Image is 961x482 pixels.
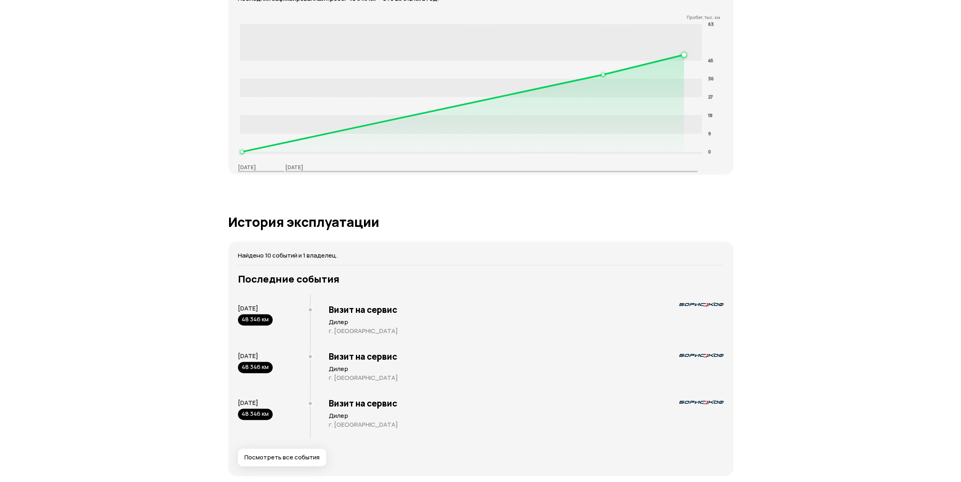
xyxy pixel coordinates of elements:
p: Пробег, тыс. км [238,15,720,20]
tspan: 0 [708,149,711,155]
tspan: 63 [708,21,714,27]
p: г. [GEOGRAPHIC_DATA] [329,327,723,335]
p: Дилер [329,318,723,326]
p: г. [GEOGRAPHIC_DATA] [329,421,723,429]
span: [DATE] [238,304,258,312]
button: Посмотреть все события [238,448,326,466]
p: Дилер [329,365,723,373]
h3: Последние события [238,273,723,285]
h3: Визит на сервис [329,351,723,362]
img: logo [679,400,723,404]
h3: Визит на сервис [329,304,723,315]
div: 48 346 км [238,314,273,325]
div: 48 346 км [238,409,273,420]
span: Посмотреть все события [244,453,320,461]
span: [DATE] [238,352,258,360]
tspan: 9 [708,130,711,136]
tspan: 36 [708,75,714,82]
div: 48 346 км [238,362,273,373]
p: [DATE] [238,163,256,171]
h3: Визит на сервис [329,398,723,409]
p: Дилер [329,412,723,420]
h1: История эксплуатации [228,215,733,229]
img: logo [679,353,723,357]
tspan: 45 [708,57,713,63]
span: [DATE] [238,398,258,407]
tspan: 27 [708,94,713,100]
p: Найдено 10 событий и 1 владелец. [238,251,723,260]
img: logo [679,302,723,306]
p: [DATE] [285,163,303,171]
p: г. [GEOGRAPHIC_DATA] [329,374,723,382]
tspan: 18 [708,112,713,118]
